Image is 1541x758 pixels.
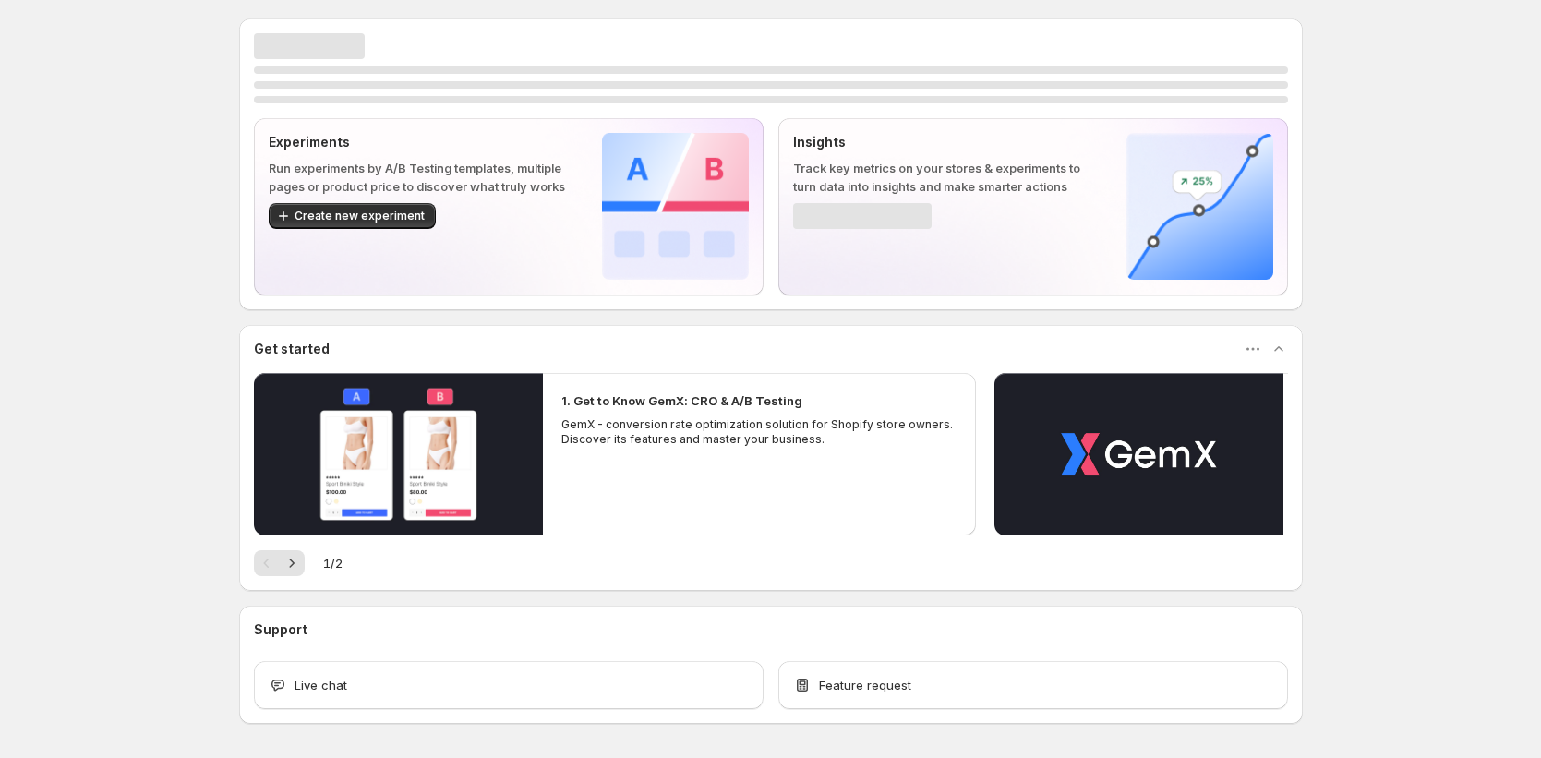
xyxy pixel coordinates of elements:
button: Create new experiment [269,203,436,229]
p: GemX - conversion rate optimization solution for Shopify store owners. Discover its features and ... [561,417,958,447]
img: Insights [1126,133,1273,280]
p: Insights [793,133,1097,151]
h3: Get started [254,340,330,358]
span: Create new experiment [295,209,425,223]
p: Run experiments by A/B Testing templates, multiple pages or product price to discover what truly ... [269,159,572,196]
p: Experiments [269,133,572,151]
h2: 1. Get to Know GemX: CRO & A/B Testing [561,391,802,410]
span: Live chat [295,676,347,694]
h3: Support [254,620,307,639]
button: Play video [994,373,1283,535]
p: Track key metrics on your stores & experiments to turn data into insights and make smarter actions [793,159,1097,196]
button: Next [279,550,305,576]
nav: Pagination [254,550,305,576]
button: Play video [254,373,543,535]
img: Experiments [602,133,749,280]
span: Feature request [819,676,911,694]
span: 1 / 2 [323,554,343,572]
